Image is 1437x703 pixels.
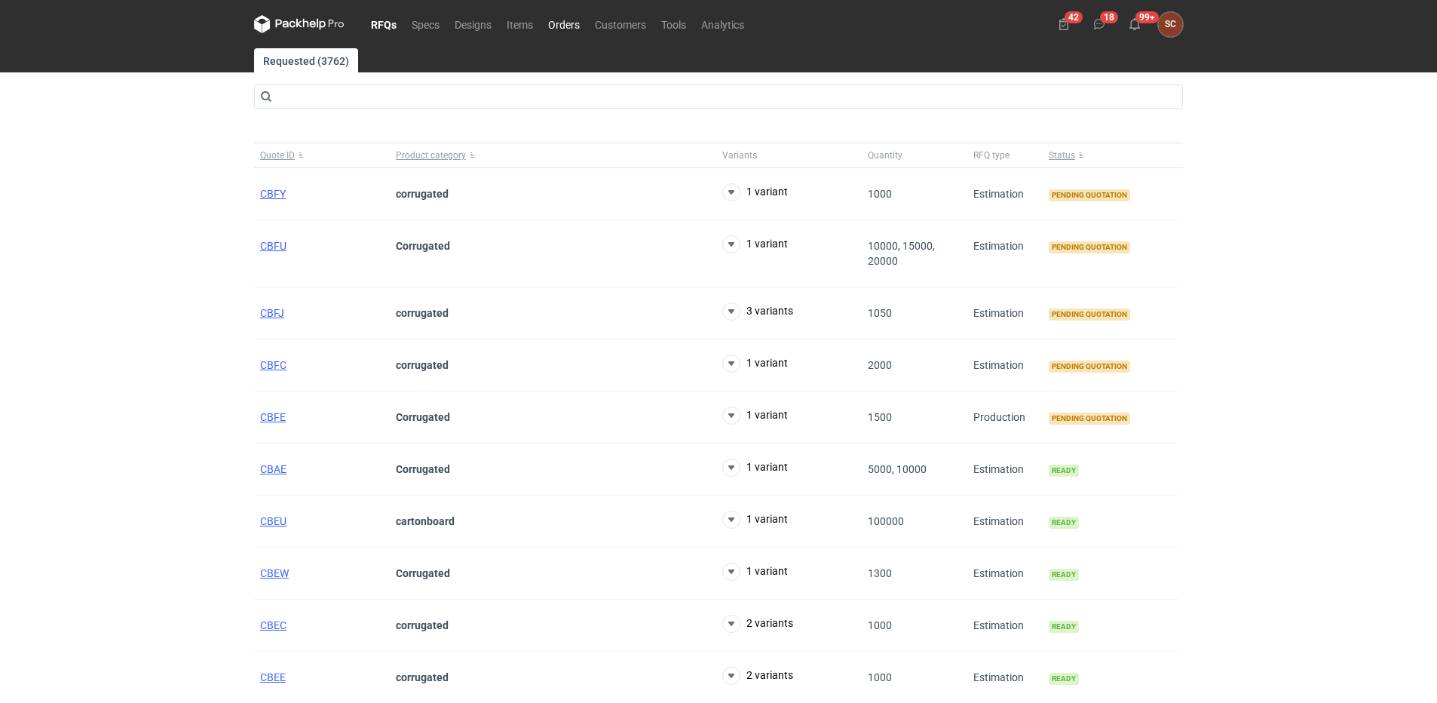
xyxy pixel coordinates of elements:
button: 42 [1052,12,1076,36]
a: CBEC [260,619,286,631]
strong: corrugated [396,307,449,319]
span: Pending quotation [1049,309,1130,321]
button: 1 variant [722,183,788,201]
a: Orders [541,15,587,33]
a: CBAE [260,463,286,475]
span: Ready [1049,569,1079,581]
a: CBFJ [260,307,284,319]
a: Customers [587,15,654,33]
strong: cartonboard [396,515,455,527]
a: CBEU [260,515,286,527]
div: Production [967,391,1043,444]
div: Estimation [967,220,1043,287]
strong: corrugated [396,671,449,683]
span: Pending quotation [1049,241,1130,253]
span: 1000 [868,619,892,631]
span: Quantity [868,149,902,161]
button: 2 variants [722,615,793,633]
span: Pending quotation [1049,361,1130,373]
span: Ready [1049,621,1079,633]
span: RFQ type [973,149,1010,161]
span: 2000 [868,359,892,371]
div: Estimation [967,287,1043,339]
strong: corrugated [396,359,449,371]
span: Pending quotation [1049,189,1130,201]
span: 5000, 10000 [868,463,927,475]
div: Estimation [967,600,1043,652]
a: Analytics [694,15,752,33]
a: RFQs [363,15,404,33]
span: Pending quotation [1049,413,1130,425]
button: 18 [1087,12,1111,36]
span: Ready [1049,465,1079,477]
span: 100000 [868,515,904,527]
button: 1 variant [722,235,788,253]
div: Estimation [967,339,1043,391]
a: Specs [404,15,447,33]
svg: Packhelp Pro [254,15,345,33]
button: 1 variant [722,563,788,581]
a: Designs [447,15,499,33]
button: 1 variant [722,459,788,477]
div: Estimation [967,444,1043,496]
strong: corrugated [396,619,449,631]
button: 2 variants [722,667,793,685]
span: 10000, 15000, 20000 [868,240,935,267]
a: Items [499,15,541,33]
a: Requested (3762) [254,48,358,72]
a: Tools [654,15,694,33]
div: Estimation [967,496,1043,548]
a: CBFC [260,359,286,371]
button: 3 variants [722,302,793,321]
a: CBFY [260,188,286,200]
strong: Corrugated [396,240,450,252]
strong: corrugated [396,188,449,200]
button: Quote ID [254,143,390,167]
div: Estimation [967,168,1043,220]
span: 1000 [868,671,892,683]
span: Status [1049,149,1075,161]
strong: Corrugated [396,567,450,579]
a: CBEW [260,567,289,579]
button: 1 variant [722,355,788,373]
button: Status [1043,143,1178,167]
div: Sylwia Cichórz [1158,12,1183,37]
strong: Corrugated [396,463,450,475]
button: Product category [390,143,716,167]
button: 99+ [1123,12,1147,36]
span: 1050 [868,307,892,319]
span: Product category [396,149,466,161]
span: 1300 [868,567,892,579]
a: CBFU [260,240,286,252]
a: CBEE [260,671,286,683]
button: SC [1158,12,1183,37]
strong: Corrugated [396,411,450,423]
button: 1 variant [722,511,788,529]
span: 1500 [868,411,892,423]
button: 1 variant [722,407,788,425]
div: Estimation [967,548,1043,600]
span: Ready [1049,673,1079,685]
a: CBFE [260,411,286,423]
span: Variants [722,149,757,161]
span: Ready [1049,517,1079,529]
span: Quote ID [260,149,295,161]
span: 1000 [868,188,892,200]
